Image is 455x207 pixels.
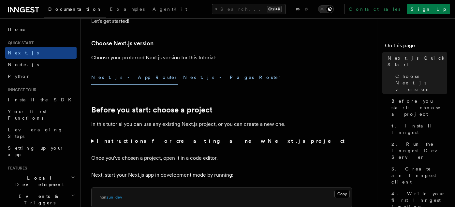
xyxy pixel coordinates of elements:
button: Next.js - Pages Router [183,70,282,85]
span: 3. Create an Inngest client [391,166,447,185]
span: Local Development [5,175,71,188]
span: Next.js [8,50,39,55]
span: Setting up your app [8,145,64,157]
p: Choose your preferred Next.js version for this tutorial: [91,53,352,62]
span: Python [8,74,32,79]
span: Quick start [5,40,34,46]
h4: On this page [385,42,447,52]
p: Next, start your Next.js app in development mode by running: [91,170,352,180]
span: Before you start: choose a project [391,98,447,117]
span: run [106,195,113,200]
a: Install the SDK [5,94,77,106]
a: Sign Up [407,4,450,14]
a: Next.js [5,47,77,59]
span: Install the SDK [8,97,75,102]
a: 2. Run the Inngest Dev Server [389,138,447,163]
a: Documentation [44,2,106,18]
p: Once you've chosen a project, open it in a code editor. [91,154,352,163]
button: Toggle dark mode [318,5,334,13]
span: Inngest tour [5,87,37,93]
a: Next.js Quick Start [385,52,447,70]
span: Documentation [48,7,102,12]
a: Examples [106,2,149,18]
a: Your first Functions [5,106,77,124]
a: Before you start: choose a project [389,95,447,120]
span: Examples [110,7,145,12]
a: Node.js [5,59,77,70]
span: Next.js Quick Start [388,55,447,68]
span: Your first Functions [8,109,47,121]
a: Home [5,23,77,35]
a: Choose Next.js version [91,39,154,48]
span: Features [5,166,27,171]
a: Leveraging Steps [5,124,77,142]
span: 1. Install Inngest [391,123,447,136]
span: dev [115,195,122,200]
p: Let's get started! [91,17,352,26]
span: Home [8,26,26,33]
a: 3. Create an Inngest client [389,163,447,188]
summary: Instructions for creating a new Next.js project [91,137,352,146]
span: Leveraging Steps [8,127,63,139]
p: In this tutorial you can use any existing Next.js project, or you can create a new one. [91,120,352,129]
a: AgentKit [149,2,191,18]
button: Local Development [5,172,77,190]
span: 2. Run the Inngest Dev Server [391,141,447,160]
a: Python [5,70,77,82]
a: Contact sales [345,4,404,14]
a: Choose Next.js version [393,70,447,95]
span: Choose Next.js version [395,73,447,93]
strong: Instructions for creating a new Next.js project [97,138,347,144]
span: Events & Triggers [5,193,71,206]
span: Node.js [8,62,39,67]
button: Next.js - App Router [91,70,178,85]
kbd: Ctrl+K [267,6,282,12]
a: 1. Install Inngest [389,120,447,138]
span: npm [99,195,106,200]
span: AgentKit [153,7,187,12]
button: Copy [334,190,350,198]
button: Search...Ctrl+K [212,4,286,14]
a: Setting up your app [5,142,77,160]
a: Before you start: choose a project [91,105,213,114]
